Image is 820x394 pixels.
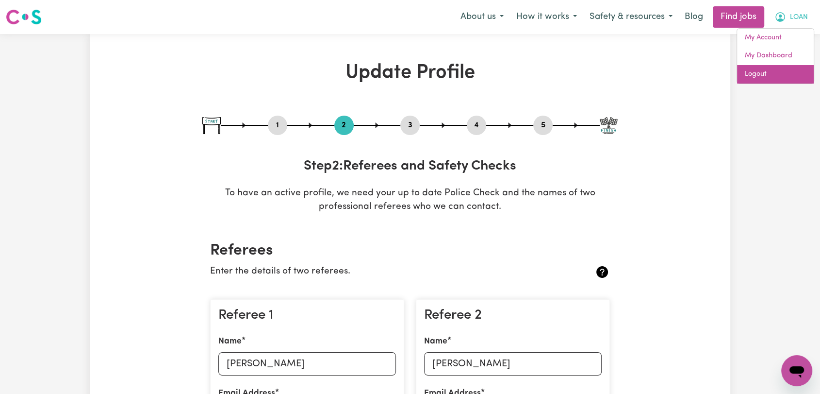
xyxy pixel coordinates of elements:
h1: Update Profile [202,61,618,85]
button: How it works [510,7,583,27]
button: Go to step 4 [467,119,486,132]
button: Go to step 3 [400,119,420,132]
button: My Account [768,7,814,27]
a: Blog [679,6,709,28]
button: About us [454,7,510,27]
button: Safety & resources [583,7,679,27]
h2: Referees [210,241,610,260]
p: Enter the details of two referees. [210,265,543,279]
h3: Referee 1 [218,308,396,324]
iframe: Button to launch messaging window [781,355,812,386]
a: Find jobs [713,6,764,28]
div: My Account [737,28,814,84]
button: Go to step 1 [268,119,287,132]
button: Go to step 5 [533,119,553,132]
a: Logout [737,65,814,84]
label: Name [218,335,242,348]
img: Careseekers logo [6,8,42,26]
a: My Account [737,29,814,47]
p: To have an active profile, we need your up to date Police Check and the names of two professional... [202,187,618,215]
a: My Dashboard [737,47,814,65]
a: Careseekers logo [6,6,42,28]
label: Name [424,335,447,348]
button: Go to step 2 [334,119,354,132]
span: LOAN [790,12,808,23]
h3: Step 2 : Referees and Safety Checks [202,158,618,175]
h3: Referee 2 [424,308,602,324]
